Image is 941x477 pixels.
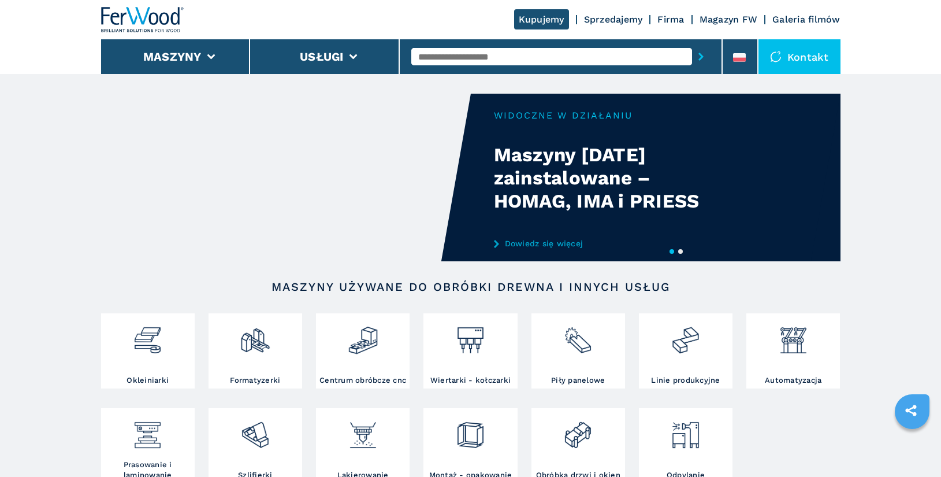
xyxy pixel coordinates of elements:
h3: Okleiniarki [127,375,169,386]
button: submit-button [692,43,710,70]
h3: Linie produkcyjne [651,375,720,386]
a: Galeria filmów [772,14,840,25]
a: Centrum obróbcze cnc [316,313,410,389]
img: lavorazione_porte_finestre_2.png [563,411,593,450]
button: 1 [670,249,674,254]
h3: Centrum obróbcze cnc [319,375,406,386]
img: linee_di_produzione_2.png [670,316,701,356]
h3: Formatyzerki [230,375,280,386]
div: Kontakt [758,39,840,74]
img: sezionatrici_2.png [563,316,593,356]
button: 2 [678,249,683,254]
video: Your browser does not support the video tag. [101,94,471,261]
h3: Piły panelowe [551,375,605,386]
img: levigatrici_2.png [240,411,270,450]
h2: Maszyny używane do obróbki drewna i innych usług [138,280,804,294]
a: Okleiniarki [101,313,195,389]
a: Firma [657,14,684,25]
img: foratrici_inseritrici_2.png [455,316,486,356]
button: Maszyny [143,50,202,64]
button: Usługi [300,50,344,64]
img: centro_di_lavoro_cnc_2.png [348,316,378,356]
img: pressa-strettoia.png [132,411,163,450]
img: automazione.png [778,316,809,356]
img: bordatrici_1.png [132,316,163,356]
a: Automatyzacja [746,313,840,389]
a: Formatyzerki [209,313,302,389]
a: Piły panelowe [531,313,625,389]
a: Sprzedajemy [584,14,643,25]
img: Ferwood [101,7,184,32]
a: sharethis [897,396,925,425]
a: Dowiedz się więcej [494,239,720,248]
img: Kontakt [770,51,782,62]
img: aspirazione_1.png [670,411,701,450]
img: squadratrici_2.png [240,316,270,356]
a: Wiertarki - kołczarki [423,313,517,389]
a: Linie produkcyjne [639,313,732,389]
h3: Automatyzacja [765,375,821,386]
a: Kupujemy [514,9,569,29]
h3: Wiertarki - kołczarki [430,375,511,386]
img: montaggio_imballaggio_2.png [455,411,486,450]
img: verniciatura_1.png [348,411,378,450]
a: Magazyn FW [700,14,758,25]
